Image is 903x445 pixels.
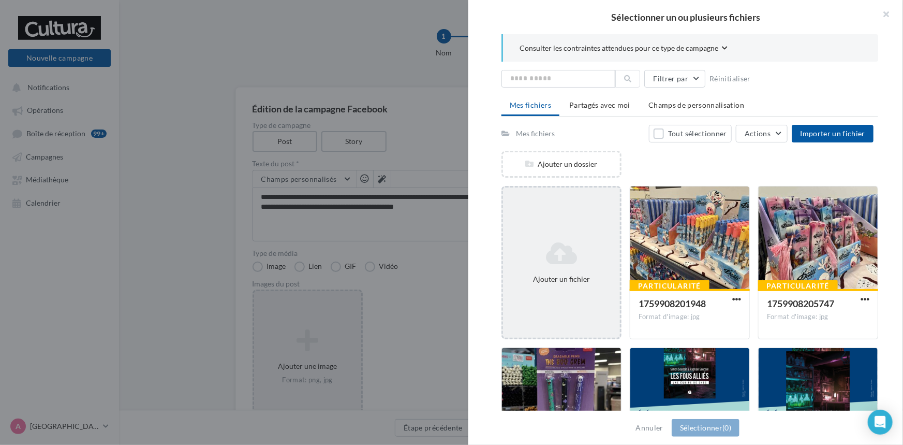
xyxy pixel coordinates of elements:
[722,423,731,432] span: (0)
[630,280,709,292] div: Particularité
[520,42,728,55] button: Consulter les contraintes attendues pour ce type de campagne
[485,12,886,22] h2: Sélectionner un ou plusieurs fichiers
[503,159,620,169] div: Ajouter un dossier
[507,274,616,284] div: Ajouter un fichier
[648,101,744,109] span: Champs de personnalisation
[639,312,741,322] div: Format d'image: jpg
[632,422,668,434] button: Annuler
[800,129,865,138] span: Importer un fichier
[745,129,771,138] span: Actions
[736,125,788,142] button: Actions
[767,298,834,309] span: 1759908205747
[649,125,732,142] button: Tout sélectionner
[639,298,706,309] span: 1759908201948
[672,419,739,437] button: Sélectionner(0)
[644,70,705,88] button: Filtrer par
[767,312,869,322] div: Format d'image: jpg
[705,73,755,85] button: Réinitialiser
[758,280,838,292] div: Particularité
[868,410,893,435] div: Open Intercom Messenger
[792,125,874,142] button: Importer un fichier
[569,101,630,109] span: Partagés avec moi
[520,43,718,53] span: Consulter les contraintes attendues pour ce type de campagne
[510,101,551,109] span: Mes fichiers
[516,128,555,139] div: Mes fichiers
